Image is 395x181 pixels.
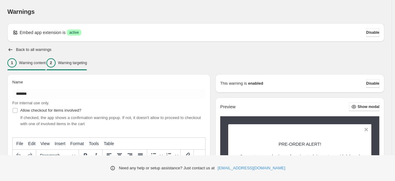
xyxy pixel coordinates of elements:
span: Insert [55,141,65,146]
button: Bold [80,150,91,161]
span: Disable [366,30,379,35]
p: Embed app extension is [20,29,65,36]
span: active [69,30,79,35]
body: Rich Text Area. Press ALT-0 for help. [2,5,190,53]
span: View [41,141,50,146]
span: Show modal [358,104,379,109]
button: 2Warning targeting [46,56,87,69]
a: [EMAIL_ADDRESS][DOMAIN_NAME] [218,165,285,171]
strong: enabled [248,80,263,87]
div: Bullet list [148,150,164,161]
p: This warning is [220,80,247,87]
span: Disable [366,81,379,86]
button: Justify [135,150,146,161]
span: For internal use only. [12,101,49,105]
button: Align center [114,150,125,161]
button: Formats [37,150,77,161]
span: Format [70,141,84,146]
button: 1Warning content [7,56,46,69]
span: File [16,141,23,146]
button: Align left [104,150,114,161]
button: Disable [366,28,379,37]
h2: Preview [220,104,236,110]
p: Warning content [19,60,46,65]
span: Paragraph [40,153,70,158]
p: Warning targeting [58,60,87,65]
span: Table [104,141,114,146]
span: Warnings [7,8,35,15]
button: Insert/edit link [182,150,192,161]
div: 1 [7,58,17,67]
button: Undo [14,150,24,161]
span: If checked, the app shows a confirmation warning popup. If not, it doesn't allow to proceed to ch... [20,115,201,126]
button: Show modal [349,102,379,111]
span: Name [12,80,23,84]
p: Separate pre-order items from in-stock items to avoid delayed shipping. All items will be held un... [239,153,361,178]
div: 2 [46,58,56,67]
span: Tools [89,141,99,146]
button: Redo [24,150,35,161]
button: Disable [366,79,379,88]
button: Italic [91,150,101,161]
button: Align right [125,150,135,161]
p: PRE-ORDER ALERT! [239,141,361,147]
h2: Back to all warnings [16,47,52,52]
div: Numbered list [164,150,179,161]
span: Edit [28,141,36,146]
span: Allow checkout for items involved? [20,108,81,113]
